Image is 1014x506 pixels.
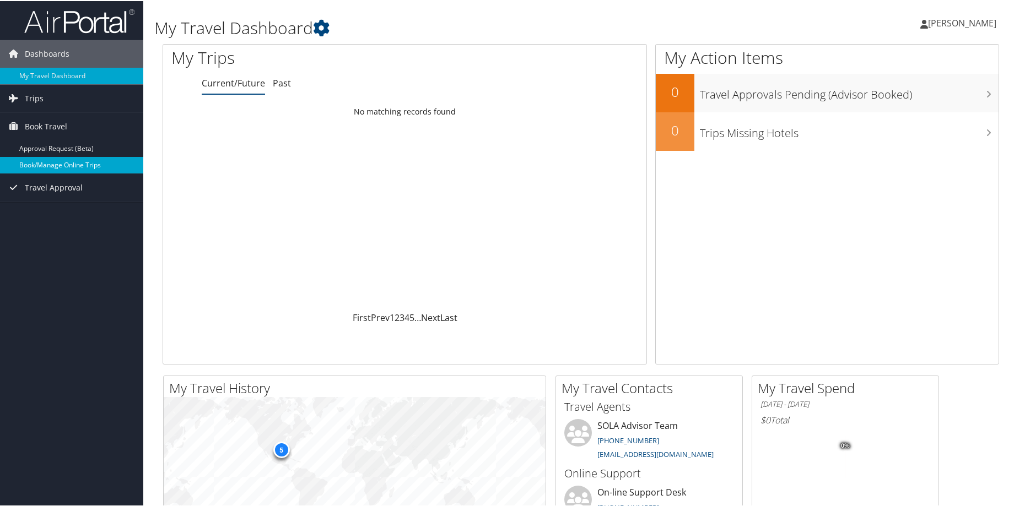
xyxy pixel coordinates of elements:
[841,442,850,448] tspan: 0%
[273,76,291,88] a: Past
[154,15,723,39] h1: My Travel Dashboard
[920,6,1007,39] a: [PERSON_NAME]
[404,311,409,323] a: 4
[171,45,437,68] h1: My Trips
[395,311,400,323] a: 2
[700,80,999,101] h3: Travel Approvals Pending (Advisor Booked)
[169,378,546,396] h2: My Travel History
[656,81,694,100] h2: 0
[273,440,289,457] div: 5
[928,16,996,28] span: [PERSON_NAME]
[597,434,659,444] a: [PHONE_NUMBER]
[562,378,742,396] h2: My Travel Contacts
[409,311,414,323] a: 5
[564,465,734,480] h3: Online Support
[559,418,740,463] li: SOLA Advisor Team
[25,84,44,111] span: Trips
[25,173,83,200] span: Travel Approval
[353,311,371,323] a: First
[25,39,69,67] span: Dashboards
[202,76,265,88] a: Current/Future
[421,311,440,323] a: Next
[656,120,694,139] h2: 0
[25,112,67,139] span: Book Travel
[597,448,714,458] a: [EMAIL_ADDRESS][DOMAIN_NAME]
[700,119,999,140] h3: Trips Missing Hotels
[564,398,734,413] h3: Travel Agents
[440,311,457,323] a: Last
[760,398,930,409] h6: [DATE] - [DATE]
[758,378,939,396] h2: My Travel Spend
[760,413,930,425] h6: Total
[163,101,646,121] td: No matching records found
[656,73,999,111] a: 0Travel Approvals Pending (Advisor Booked)
[390,311,395,323] a: 1
[400,311,404,323] a: 3
[760,413,770,425] span: $0
[656,45,999,68] h1: My Action Items
[656,111,999,150] a: 0Trips Missing Hotels
[414,311,421,323] span: …
[24,7,134,33] img: airportal-logo.png
[371,311,390,323] a: Prev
